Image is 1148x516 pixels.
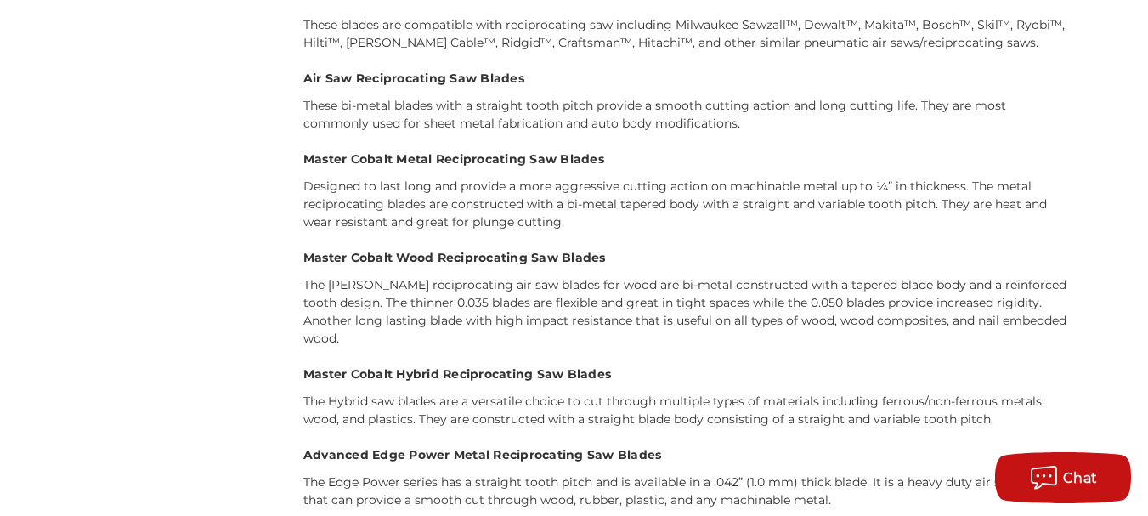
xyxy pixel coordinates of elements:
h4: Master Cobalt Wood Reciprocating Saw Blades [303,249,1074,267]
h4: Air Saw Reciprocating Saw Blades [303,70,1074,88]
span: Chat [1063,470,1098,486]
p: These blades are compatible with reciprocating saw including Milwaukee Sawzall™, Dewalt™, Makita™... [303,16,1074,52]
button: Chat [995,452,1131,503]
p: The [PERSON_NAME] reciprocating air saw blades for wood are bi-metal constructed with a tapered b... [303,276,1074,348]
p: The Hybrid saw blades are a versatile choice to cut through multiple types of materials including... [303,393,1074,428]
h4: Advanced Edge Power Metal Reciprocating Saw Blades [303,446,1074,464]
p: The Edge Power series has a straight tooth pitch and is available in a .042” (1.0 mm) thick blade... [303,473,1074,509]
p: Designed to last long and provide a more aggressive cutting action on machinable metal up to ¼” i... [303,178,1074,231]
h4: Master Cobalt Metal Reciprocating Saw Blades [303,150,1074,168]
p: These bi-metal blades with a straight tooth pitch provide a smooth cutting action and long cuttin... [303,97,1074,133]
h4: Master Cobalt Hybrid Reciprocating Saw Blades [303,366,1074,383]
